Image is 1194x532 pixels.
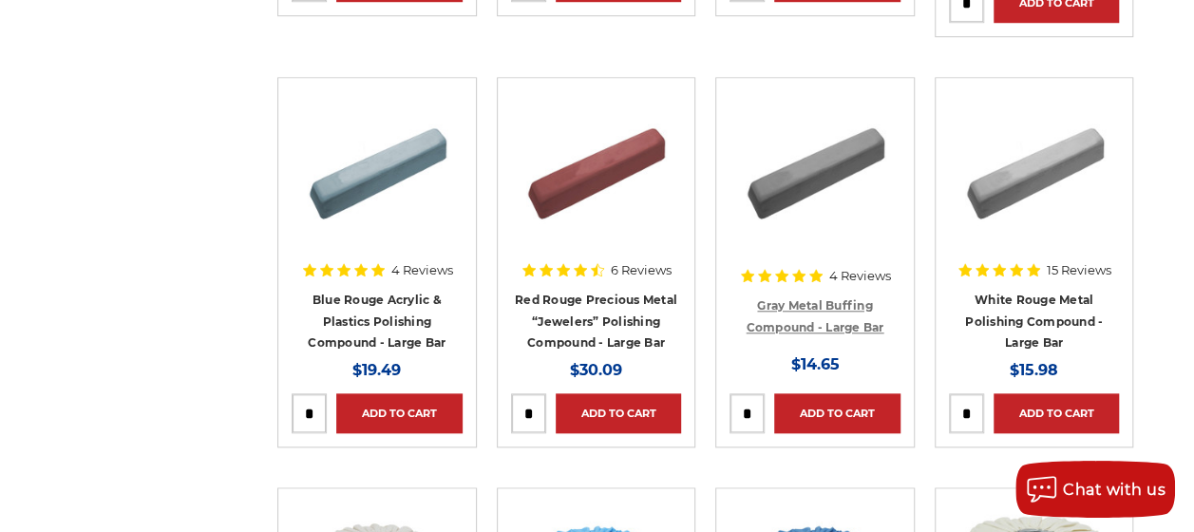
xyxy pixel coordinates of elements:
a: White Rouge Metal Polishing Compound - Large Bar [965,293,1103,350]
span: 4 Reviews [391,264,453,276]
img: Gray Buffing Compound [739,91,891,243]
a: Gray Metal Buffing Compound - Large Bar [746,298,883,334]
a: Add to Cart [994,393,1120,433]
a: Add to Cart [556,393,682,433]
span: 15 Reviews [1047,264,1111,276]
span: 6 Reviews [611,264,672,276]
a: Gray Buffing Compound [730,91,900,262]
span: 4 Reviews [829,270,891,282]
a: Blue rouge polishing compound [292,91,463,262]
span: $30.09 [570,361,622,379]
a: White Rouge Buffing Compound [949,91,1120,262]
span: $14.65 [790,355,839,373]
span: $19.49 [352,361,401,379]
img: Red Rouge Jewelers Buffing Compound [520,91,672,243]
a: Red Rouge Precious Metal “Jewelers” Polishing Compound - Large Bar [515,293,677,350]
img: White Rouge Buffing Compound [958,91,1110,243]
a: Red Rouge Jewelers Buffing Compound [511,91,682,262]
a: Blue Rouge Acrylic & Plastics Polishing Compound - Large Bar [308,293,445,350]
span: Chat with us [1063,481,1166,499]
a: Add to Cart [774,393,900,433]
span: $15.98 [1010,361,1058,379]
img: Blue rouge polishing compound [301,91,453,243]
button: Chat with us [1015,461,1175,518]
a: Add to Cart [336,393,463,433]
